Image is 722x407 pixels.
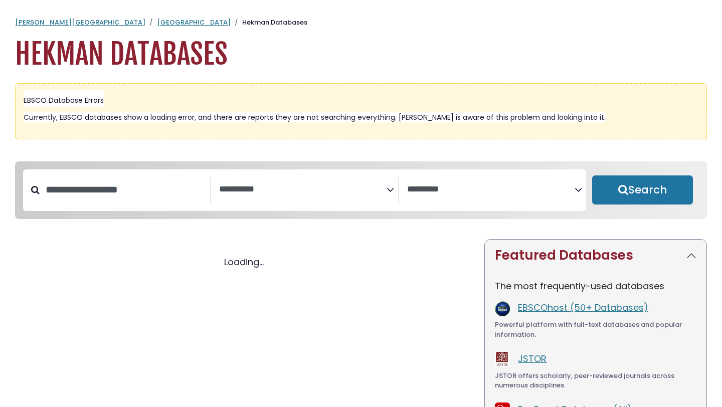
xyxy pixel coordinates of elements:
nav: Search filters [15,161,707,220]
div: JSTOR offers scholarly, peer-reviewed journals across numerous disciplines. [495,371,696,390]
textarea: Search [219,184,387,195]
div: Loading... [15,255,472,269]
textarea: Search [407,184,575,195]
a: EBSCOhost (50+ Databases) [518,301,648,314]
button: Submit for Search Results [592,175,693,205]
a: JSTOR [518,352,547,365]
span: EBSCO Database Errors [24,95,104,105]
a: [PERSON_NAME][GEOGRAPHIC_DATA] [15,18,145,27]
span: Currently, EBSCO databases show a loading error, and there are reports they are not searching eve... [24,112,606,122]
a: [GEOGRAPHIC_DATA] [157,18,231,27]
div: Powerful platform with full-text databases and popular information. [495,320,696,339]
button: Featured Databases [485,240,706,271]
input: Search database by title or keyword [40,181,210,198]
nav: breadcrumb [15,18,707,28]
h1: Hekman Databases [15,38,707,71]
p: The most frequently-used databases [495,279,696,293]
li: Hekman Databases [231,18,307,28]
